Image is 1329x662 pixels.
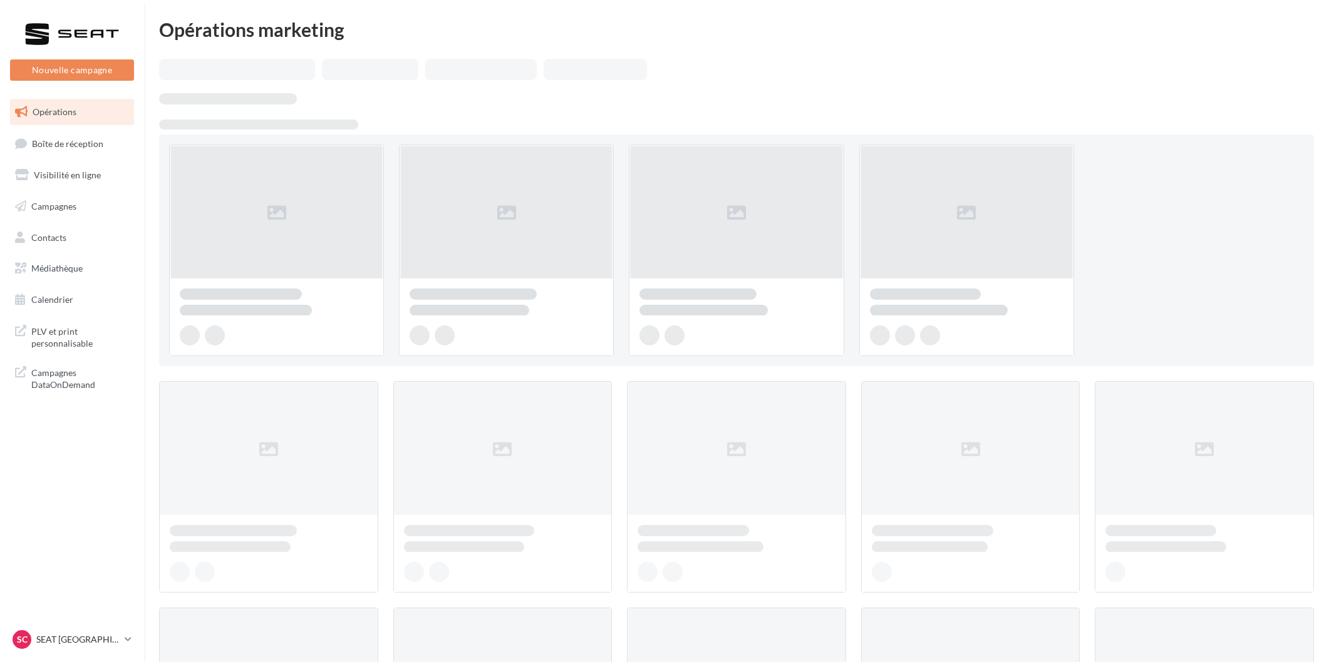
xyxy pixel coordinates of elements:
a: Médiathèque [8,255,137,282]
span: Visibilité en ligne [34,170,101,180]
span: PLV et print personnalisable [31,323,129,350]
span: Contacts [31,232,66,242]
a: Boîte de réception [8,130,137,157]
a: Calendrier [8,287,137,313]
span: Campagnes [31,201,76,211]
a: Visibilité en ligne [8,162,137,188]
span: Campagnes DataOnDemand [31,364,129,391]
span: Calendrier [31,294,73,305]
a: Opérations [8,99,137,125]
a: Campagnes DataOnDemand [8,359,137,396]
a: Contacts [8,225,137,251]
span: Médiathèque [31,263,83,273]
span: SC [17,633,28,646]
p: SEAT [GEOGRAPHIC_DATA] [36,633,120,646]
button: Nouvelle campagne [10,59,134,81]
div: Opérations marketing [159,20,1314,39]
span: Boîte de réception [32,138,103,148]
span: Opérations [33,106,76,117]
a: PLV et print personnalisable [8,318,137,355]
a: SC SEAT [GEOGRAPHIC_DATA] [10,628,134,651]
a: Campagnes [8,193,137,220]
